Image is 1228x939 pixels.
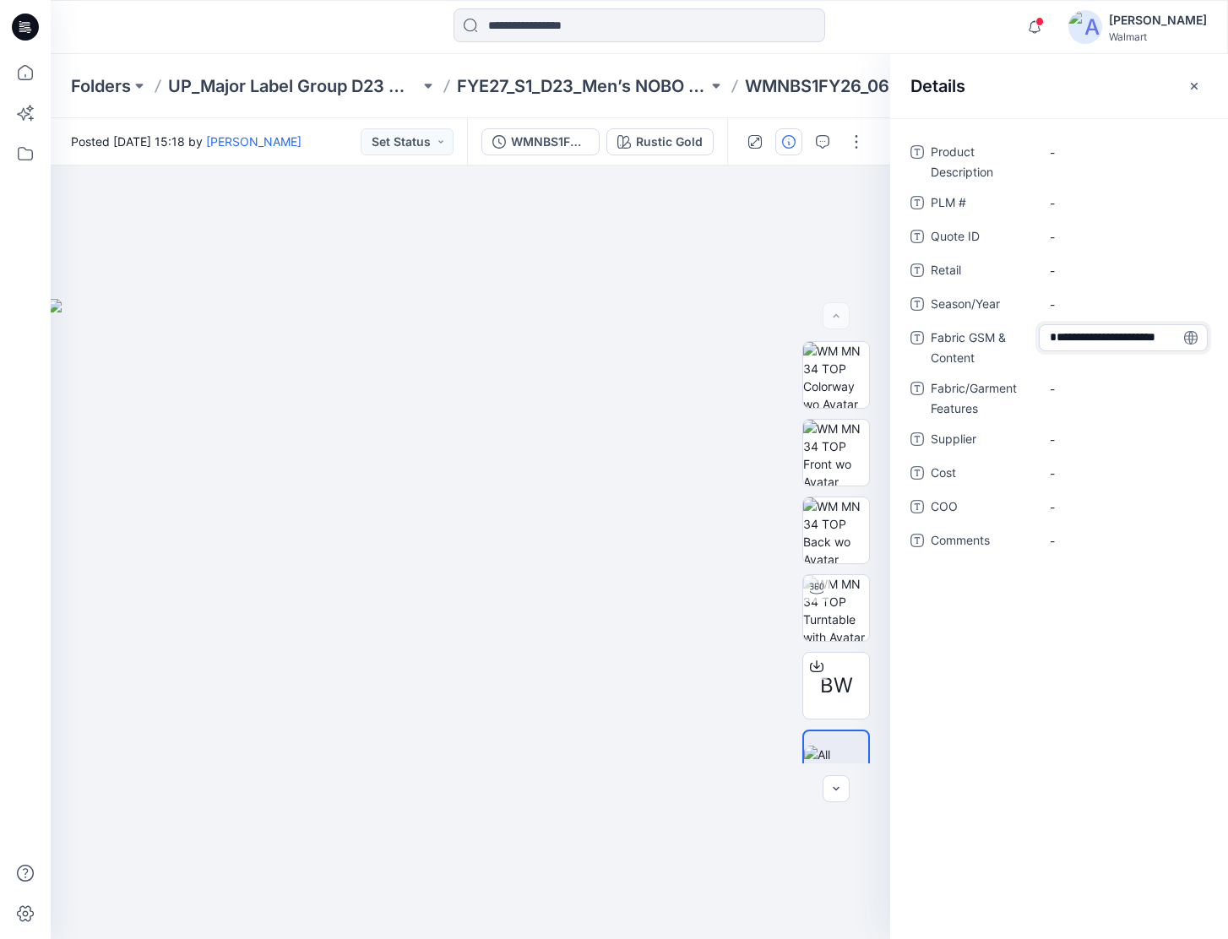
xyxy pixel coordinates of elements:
div: WMNBS1FY26_069_Faux Crochet Camp Collar [511,133,589,151]
a: UP_Major Label Group D23 Men's Tops [168,74,420,98]
span: Fabric/Garment Features [931,378,1032,419]
span: - [1050,464,1197,482]
span: - [1050,194,1197,212]
span: Season/Year [931,294,1032,318]
span: BW [820,670,853,701]
span: - [1050,380,1197,398]
span: Retail [931,260,1032,284]
img: WM MN 34 TOP Turntable with Avatar [803,575,869,641]
img: WM MN 34 TOP Back wo Avatar [803,497,869,563]
span: Cost [931,463,1032,486]
img: All colorways [804,746,868,781]
a: FYE27_S1_D23_Men’s NOBO Tops_ Major Label Group [457,74,709,98]
div: Rustic Gold [636,133,703,151]
span: Supplier [931,429,1032,453]
span: - [1050,262,1197,280]
span: - [1050,228,1197,246]
span: - [1050,431,1197,448]
img: WM MN 34 TOP Colorway wo Avatar [803,342,869,408]
span: Product Description [931,142,1032,182]
button: Details [775,128,802,155]
span: Quote ID [931,226,1032,250]
div: [PERSON_NAME] [1109,10,1207,30]
span: - [1050,498,1197,516]
img: eyJhbGciOiJIUzI1NiIsImtpZCI6IjAiLCJzbHQiOiJzZXMiLCJ0eXAiOiJKV1QifQ.eyJkYXRhIjp7InR5cGUiOiJzdG9yYW... [48,299,893,939]
div: Walmart [1109,30,1207,43]
span: Fabric GSM & Content [931,328,1032,368]
p: WMNBS1FY26_069_Faux Crochet Camp Collar [745,74,997,98]
button: WMNBS1FY26_069_Faux Crochet Camp Collar [481,128,600,155]
a: [PERSON_NAME] [206,134,302,149]
span: Posted [DATE] 15:18 by [71,133,302,150]
img: avatar [1068,10,1102,44]
img: WM MN 34 TOP Front wo Avatar [803,420,869,486]
span: Comments [931,530,1032,554]
span: - [1050,532,1197,550]
span: - [1050,296,1197,313]
button: Rustic Gold [606,128,714,155]
span: COO [931,497,1032,520]
a: Folders [71,74,131,98]
span: - [1050,144,1197,161]
h2: Details [910,76,965,96]
span: PLM # [931,193,1032,216]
